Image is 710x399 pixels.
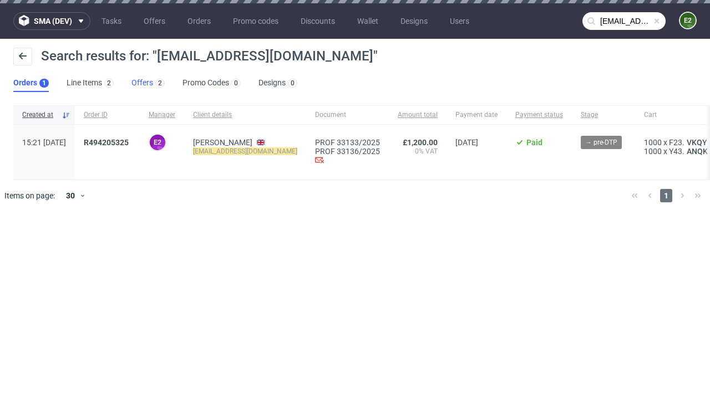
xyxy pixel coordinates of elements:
[394,12,434,30] a: Designs
[258,74,297,92] a: Designs0
[34,17,72,25] span: sma (dev)
[234,79,238,87] div: 0
[515,110,563,120] span: Payment status
[315,138,380,147] a: PROF 33133/2025
[13,74,49,92] a: Orders1
[644,138,710,147] div: x
[22,138,66,147] span: 15:21 [DATE]
[315,147,380,156] a: PROF 33136/2025
[22,110,57,120] span: Created at
[42,79,46,87] div: 1
[95,12,128,30] a: Tasks
[443,12,476,30] a: Users
[149,110,175,120] span: Manager
[526,138,542,147] span: Paid
[644,147,710,156] div: x
[398,147,438,156] span: 0% VAT
[181,12,217,30] a: Orders
[193,147,297,155] mark: [EMAIL_ADDRESS][DOMAIN_NAME]
[398,110,438,120] span: Amount total
[158,79,162,87] div: 2
[13,12,90,30] button: sma (dev)
[644,110,710,120] span: Cart
[193,110,297,120] span: Client details
[182,74,241,92] a: Promo Codes0
[669,147,684,156] span: Y43.
[585,137,617,147] span: → pre-DTP
[684,138,709,147] a: VKQY
[193,138,252,147] a: [PERSON_NAME]
[581,110,626,120] span: Stage
[59,188,79,203] div: 30
[403,138,438,147] span: £1,200.00
[84,138,129,147] span: R494205325
[67,74,114,92] a: Line Items2
[315,110,380,120] span: Document
[226,12,285,30] a: Promo codes
[291,79,295,87] div: 0
[455,110,498,120] span: Payment date
[84,110,131,120] span: Order ID
[644,147,662,156] span: 1000
[680,13,696,28] figcaption: e2
[660,189,672,202] span: 1
[84,138,131,147] a: R494205325
[351,12,385,30] a: Wallet
[294,12,342,30] a: Discounts
[137,12,172,30] a: Offers
[107,79,111,87] div: 2
[4,190,55,201] span: Items on page:
[150,135,165,150] figcaption: e2
[131,74,165,92] a: Offers2
[455,138,478,147] span: [DATE]
[41,48,378,64] span: Search results for: "[EMAIL_ADDRESS][DOMAIN_NAME]"
[669,138,684,147] span: F23.
[684,147,710,156] a: ANQK
[644,138,662,147] span: 1000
